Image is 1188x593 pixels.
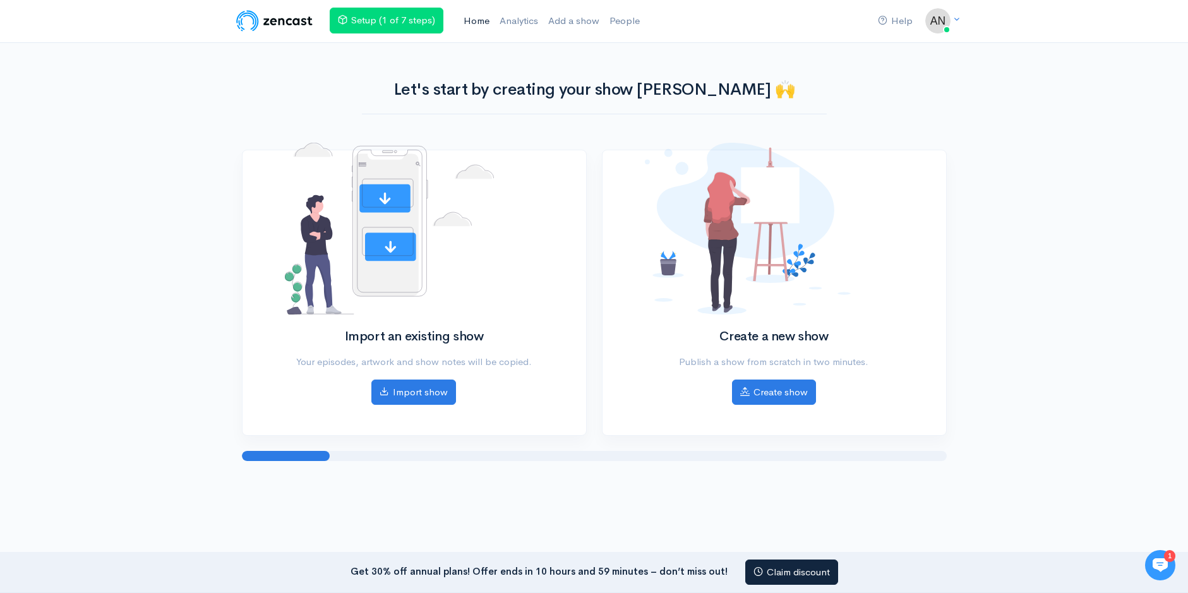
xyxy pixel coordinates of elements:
span: New conversation [81,175,152,185]
img: No shows added [645,143,851,314]
a: Claim discount [745,560,838,585]
p: Your episodes, artwork and show notes will be copied. [285,355,543,369]
h1: Hi 👋 [19,61,234,81]
a: People [604,8,645,35]
p: Find an answer quickly [17,217,236,232]
button: New conversation [20,167,233,193]
h2: Create a new show [645,330,903,344]
a: Setup (1 of 7 steps) [330,8,443,33]
img: ZenCast Logo [234,8,315,33]
input: Search articles [37,237,225,263]
a: Help [873,8,918,35]
a: Analytics [495,8,543,35]
a: Create show [732,380,816,405]
h1: Let's start by creating your show [PERSON_NAME] 🙌 [362,81,827,99]
strong: Get 30% off annual plans! Offer ends in 10 hours and 59 minutes – don’t miss out! [351,565,728,577]
img: No shows added [285,143,495,314]
a: Home [459,8,495,35]
a: Import show [371,380,456,405]
iframe: gist-messenger-bubble-iframe [1145,550,1175,580]
h2: Just let us know if you need anything and we'll be happy to help! 🙂 [19,84,234,145]
img: ... [925,8,951,33]
p: Publish a show from scratch in two minutes. [645,355,903,369]
a: Add a show [543,8,604,35]
h2: Import an existing show [285,330,543,344]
